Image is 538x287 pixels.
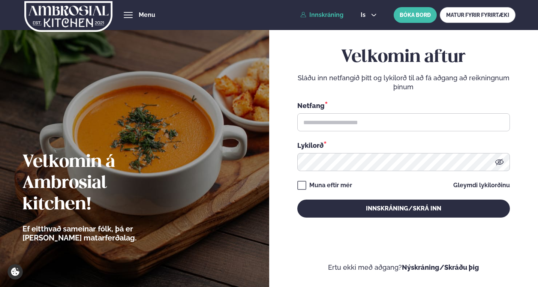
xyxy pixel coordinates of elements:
[453,182,510,188] a: Gleymdi lykilorðinu
[402,263,479,271] a: Nýskráning/Skráðu þig
[7,264,23,279] a: Cookie settings
[24,1,113,32] img: logo
[394,7,437,23] button: BÓKA BORÐ
[297,47,510,68] h2: Velkomin aftur
[297,74,510,92] p: Sláðu inn netfangið þitt og lykilorð til að fá aðgang að reikningnum þínum
[361,12,368,18] span: is
[124,11,133,20] button: hamburger
[355,12,383,18] button: is
[440,7,516,23] a: MATUR FYRIR FYRIRTÆKI
[297,200,510,218] button: Innskráning/Skrá inn
[300,12,343,18] a: Innskráning
[22,152,178,215] h2: Velkomin á Ambrosial kitchen!
[291,263,516,272] p: Ertu ekki með aðgang?
[22,224,178,242] p: Ef eitthvað sameinar fólk, þá er [PERSON_NAME] matarferðalag.
[297,140,510,150] div: Lykilorð
[297,101,510,110] div: Netfang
